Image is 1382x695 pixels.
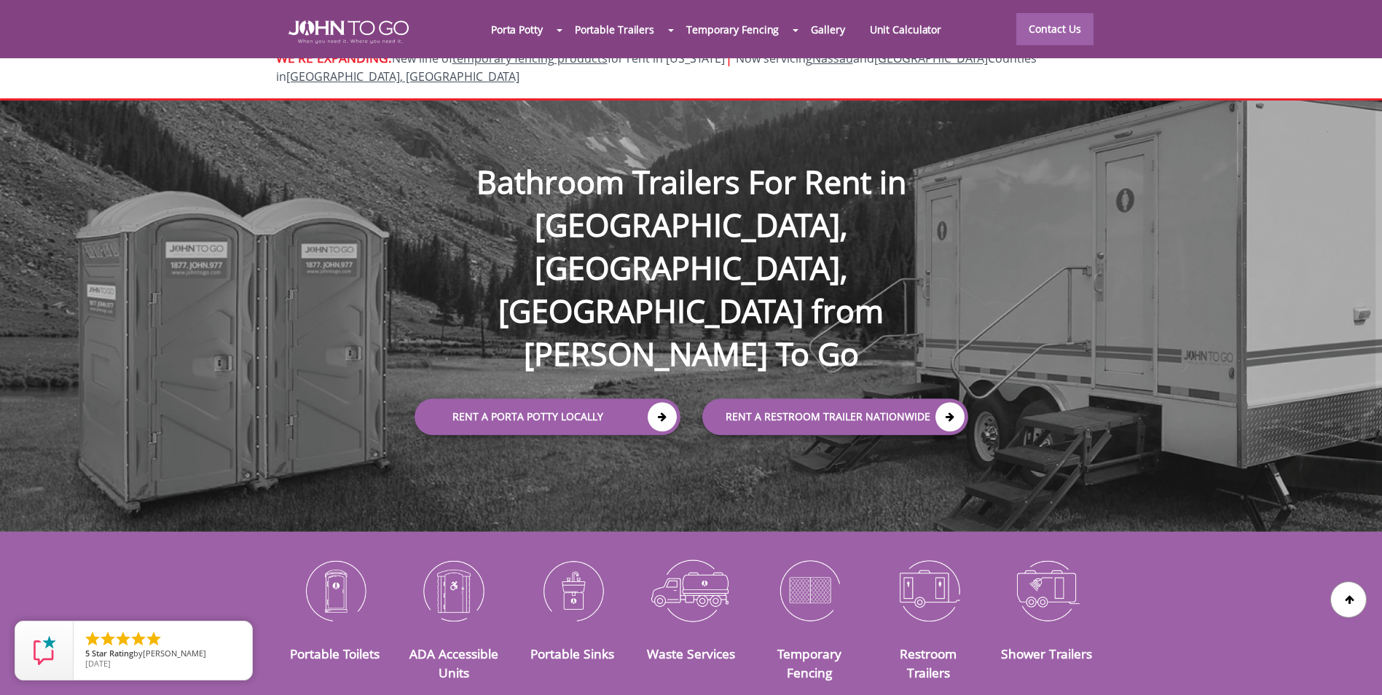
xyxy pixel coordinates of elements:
[725,47,733,67] span: |
[647,645,735,662] a: Waste Services
[145,630,162,648] li: 
[798,14,857,45] a: Gallery
[409,645,498,681] a: ADA Accessible Units
[479,14,555,45] a: Porta Potty
[530,645,614,662] a: Portable Sinks
[85,648,90,659] span: 5
[85,649,240,659] span: by
[415,399,680,436] a: Rent a Porta Potty Locally
[880,552,977,628] img: Restroom-Trailers-icon_N.png
[85,658,111,669] span: [DATE]
[290,645,380,662] a: Portable Toilets
[405,552,502,628] img: ADA-Accessible-Units-icon_N.png
[777,645,841,681] a: Temporary Fencing
[857,14,954,45] a: Unit Calculator
[643,552,739,628] img: Waste-Services-icon_N.png
[874,50,988,66] a: [GEOGRAPHIC_DATA]
[999,552,1096,628] img: Shower-Trailers-icon_N.png
[288,20,409,44] img: JOHN to go
[276,49,392,66] span: WE'RE EXPANDING:
[286,68,519,85] a: [GEOGRAPHIC_DATA], [GEOGRAPHIC_DATA]
[143,648,206,659] span: [PERSON_NAME]
[812,50,853,66] a: Nassau
[114,630,132,648] li: 
[1016,13,1094,45] a: Contact Us
[92,648,133,659] span: Star Rating
[30,636,59,665] img: Review Rating
[562,14,667,45] a: Portable Trailers
[702,399,968,436] a: rent a RESTROOM TRAILER Nationwide
[276,50,1037,85] span: Now servicing and Counties in
[900,645,957,681] a: Restroom Trailers
[761,552,858,628] img: Temporary-Fencing-cion_N.png
[130,630,147,648] li: 
[84,630,101,648] li: 
[452,50,608,66] a: temporary fencing products
[674,14,791,45] a: Temporary Fencing
[400,114,983,376] h1: Bathroom Trailers For Rent in [GEOGRAPHIC_DATA], [GEOGRAPHIC_DATA], [GEOGRAPHIC_DATA] from [PERSO...
[287,552,384,628] img: Portable-Toilets-icon_N.png
[1324,637,1382,695] button: Live Chat
[276,50,1037,85] span: New line of for rent in [US_STATE]
[1001,645,1092,662] a: Shower Trailers
[524,552,621,628] img: Portable-Sinks-icon_N.png
[99,630,117,648] li: 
